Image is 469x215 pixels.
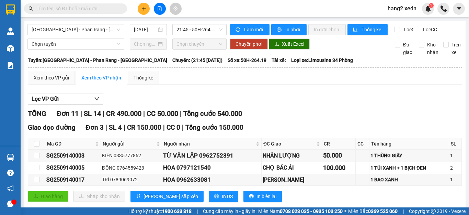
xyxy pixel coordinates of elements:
[28,123,76,131] span: Giao dọc đường
[7,170,14,176] span: question-circle
[134,74,153,82] div: Thống kê
[272,56,286,64] span: Tài xế:
[344,210,346,213] span: ⚪️
[197,207,198,215] span: |
[277,27,283,33] span: printer
[214,194,219,199] span: printer
[176,39,222,49] span: Chọn chuyến
[450,164,460,172] div: 2
[450,152,460,159] div: 1
[424,41,441,56] span: Kho nhận
[127,123,161,131] span: CR 150.000
[173,6,178,11] span: aim
[308,24,346,35] button: In đơn chọn
[230,39,268,50] button: Chuyển phơi
[106,109,141,118] span: CR 490.000
[32,24,120,35] span: Sài Gòn - Phan Rang - Ninh Sơn
[323,163,355,173] div: 100.000
[258,207,343,215] span: Miền Nam
[28,109,46,118] span: TỔNG
[7,201,14,207] span: message
[269,39,310,50] button: downloadXuất Excel
[450,176,460,183] div: 1
[134,26,157,33] input: 14/09/2025
[249,194,254,199] span: printer
[322,138,356,150] th: CR
[263,163,321,172] div: CHỢ BÁC ÁI
[147,109,178,118] span: CC 50.000
[7,45,14,52] img: warehouse-icon
[263,140,315,148] span: ĐC Giao
[347,24,388,35] button: bar-chartThống kê
[176,24,222,35] span: 21:45 - 50H-264.19
[28,94,103,105] button: Lọc VP Gửi
[94,96,100,101] span: down
[263,175,321,184] div: [PERSON_NAME]
[183,109,242,118] span: Tổng cước 540.000
[6,4,15,15] img: logo-vxr
[228,56,266,64] span: Số xe: 50H-264.19
[7,28,14,35] img: warehouse-icon
[163,163,260,172] div: HOA 0797121540
[109,123,122,131] span: SL 4
[163,175,260,184] div: HOA 0962633081
[45,162,101,174] td: SG2509140005
[403,207,404,215] span: |
[32,39,120,49] span: Chọn tuyến
[28,57,167,63] b: Tuyến: [GEOGRAPHIC_DATA] - Phan Rang - [GEOGRAPHIC_DATA]
[38,5,119,12] input: Tìm tên, số ĐT hoặc mã đơn
[167,123,180,131] span: CC 0
[134,40,157,48] input: Chọn ngày
[400,41,415,56] span: Đã giao
[362,26,382,33] span: Thống kê
[34,74,69,82] div: Xem theo VP gửi
[236,27,241,33] span: sync
[103,109,104,118] span: |
[356,138,369,150] th: CC
[80,109,82,118] span: |
[185,123,243,131] span: Tổng cước 150.000
[209,191,238,202] button: printerIn DS
[282,40,304,48] span: Xuất Excel
[430,3,432,8] span: 1
[163,123,165,131] span: |
[84,109,101,118] span: SL 14
[46,175,100,184] div: SG2509140017
[128,207,192,215] span: Hỗ trợ kỹ thuật:
[102,164,161,172] div: ĐÔNG 0764559423
[182,123,184,131] span: |
[86,123,104,131] span: Đơn 3
[164,140,254,148] span: Người nhận
[102,176,161,183] div: TRÍ 0789069072
[172,56,222,64] span: Chuyến: (21:45 [DATE])
[144,193,198,200] span: [PERSON_NAME] sắp xếp
[154,3,166,15] button: file-add
[73,191,125,202] button: downloadNhập kho nhận
[263,151,321,160] div: NHÂN LƯỢNG
[429,3,434,8] sup: 1
[7,154,14,161] img: warehouse-icon
[46,163,100,172] div: SG2509140005
[230,24,270,35] button: syncLàm mới
[130,191,204,202] button: sort-ascending[PERSON_NAME] sắp xếp
[47,140,94,148] span: Mã GD
[369,138,449,150] th: Tên hàng
[46,151,100,160] div: SG2509140003
[453,3,465,15] button: caret-down
[28,191,68,202] button: uploadGiao hàng
[57,109,79,118] span: Đơn 11
[401,26,419,33] span: Lọc CR
[425,6,431,12] img: icon-new-feature
[353,27,359,33] span: bar-chart
[244,26,264,33] span: Làm mới
[7,185,14,192] span: notification
[382,4,422,13] span: hang2.xedn
[143,109,145,118] span: |
[170,3,182,15] button: aim
[256,193,276,200] span: In biên lai
[180,109,182,118] span: |
[291,56,353,64] span: Loại xe: Limousine 34 Phòng
[271,24,307,35] button: printerIn phơi
[102,152,161,159] div: KIẾN 0335777862
[45,174,101,186] td: SG2509140017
